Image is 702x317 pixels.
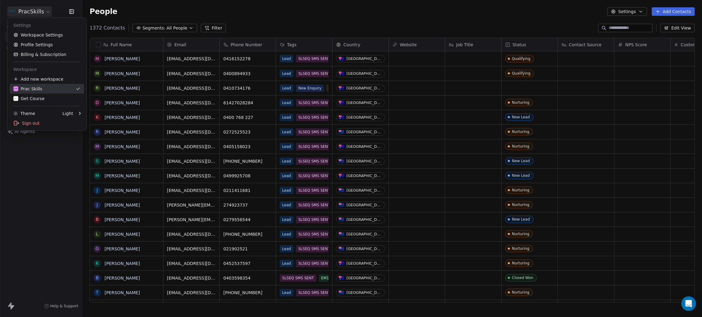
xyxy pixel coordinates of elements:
div: Theme [13,110,35,117]
div: Add new workspace [10,74,84,84]
div: Settings [10,20,84,30]
a: Profile Settings [10,40,84,50]
img: PracSkills%20Email%20Display%20Picture.png [13,86,18,91]
div: Sign out [10,118,84,128]
div: Prac Skills [13,86,42,92]
img: gc-on-white.png [13,96,18,101]
a: Workspace Settings [10,30,84,40]
div: Get Course [13,96,44,102]
a: Billing & Subscription [10,50,84,59]
div: Light [62,110,73,117]
div: Workspace [10,64,84,74]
